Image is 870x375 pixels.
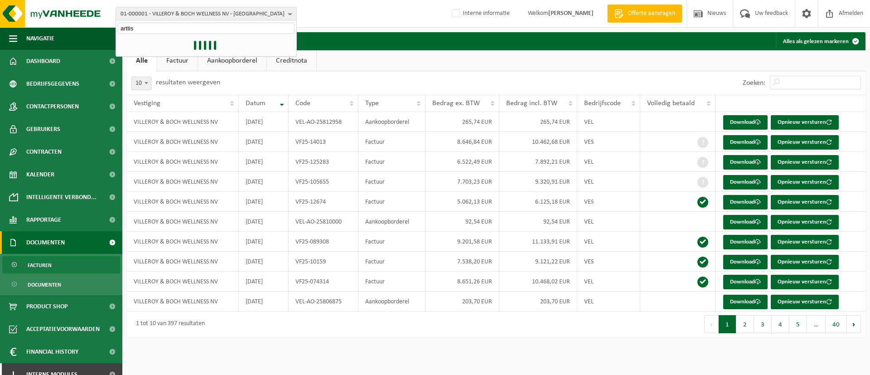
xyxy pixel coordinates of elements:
a: Offerte aanvragen [607,5,682,23]
span: Financial History [26,341,78,363]
div: 1 tot 10 van 397 resultaten [131,316,205,332]
td: Aankoopborderel [358,212,425,232]
button: Opnieuw versturen [771,155,839,170]
span: Contracten [26,141,62,163]
a: Factuur [157,50,198,71]
td: Factuur [358,232,425,252]
td: 8.646,84 EUR [425,132,499,152]
td: Factuur [358,152,425,172]
a: Download [723,195,768,209]
td: 7.703,23 EUR [425,172,499,192]
span: Bedrag ex. BTW [432,100,480,107]
td: VF25-14013 [289,132,358,152]
td: [DATE] [239,292,289,312]
button: Alles als gelezen markeren [776,32,865,50]
td: 11.133,91 EUR [499,232,577,252]
td: [DATE] [239,132,289,152]
button: 3 [754,315,772,333]
a: Download [723,175,768,190]
td: VILLEROY & BOCH WELLNESS NV [127,132,239,152]
label: Zoeken: [743,79,765,87]
td: 265,74 EUR [499,112,577,132]
td: VILLEROY & BOCH WELLNESS NV [127,252,239,272]
button: Previous [704,315,719,333]
span: 10 [131,77,151,90]
td: VES [577,132,640,152]
button: Opnieuw versturen [771,255,839,269]
td: Factuur [358,132,425,152]
td: Factuur [358,272,425,292]
td: [DATE] [239,112,289,132]
td: VEL-AO-25806875 [289,292,358,312]
td: VEL [577,212,640,232]
span: Bedrijfsgegevens [26,73,79,95]
td: [DATE] [239,252,289,272]
button: Opnieuw versturen [771,115,839,130]
a: Aankoopborderel [198,50,266,71]
td: 7.538,20 EUR [425,252,499,272]
span: Datum [246,100,266,107]
td: Factuur [358,252,425,272]
td: VILLEROY & BOCH WELLNESS NV [127,172,239,192]
td: 9.201,58 EUR [425,232,499,252]
td: VF25-125283 [289,152,358,172]
td: VILLEROY & BOCH WELLNESS NV [127,192,239,212]
span: Type [365,100,379,107]
td: VES [577,192,640,212]
td: 7.892,21 EUR [499,152,577,172]
button: Opnieuw versturen [771,195,839,209]
td: VILLEROY & BOCH WELLNESS NV [127,292,239,312]
td: 6.522,49 EUR [425,152,499,172]
input: Zoeken naar gekoppelde vestigingen [118,23,295,34]
button: 4 [772,315,789,333]
td: VF25-074314 [289,272,358,292]
span: Code [295,100,310,107]
td: 10.468,02 EUR [499,272,577,292]
span: 01-000001 - VILLEROY & BOCH WELLNESS NV - [GEOGRAPHIC_DATA] [121,7,285,21]
td: VEL [577,152,640,172]
td: Aankoopborderel [358,292,425,312]
span: Documenten [28,276,61,293]
button: Next [847,315,861,333]
a: Download [723,215,768,229]
td: 8.651,26 EUR [425,272,499,292]
button: 01-000001 - VILLEROY & BOCH WELLNESS NV - [GEOGRAPHIC_DATA] [116,7,297,20]
td: VILLEROY & BOCH WELLNESS NV [127,212,239,232]
td: VEL-AO-25812958 [289,112,358,132]
td: 203,70 EUR [499,292,577,312]
span: Navigatie [26,27,54,50]
td: 203,70 EUR [425,292,499,312]
td: [DATE] [239,172,289,192]
span: … [807,315,826,333]
td: VEL [577,172,640,192]
td: [DATE] [239,232,289,252]
span: Documenten [26,231,65,254]
td: 92,54 EUR [425,212,499,232]
a: Download [723,275,768,289]
a: Alle [127,50,157,71]
a: Documenten [2,276,120,293]
td: [DATE] [239,192,289,212]
td: VILLEROY & BOCH WELLNESS NV [127,232,239,252]
td: [DATE] [239,212,289,232]
td: VF25-12674 [289,192,358,212]
span: Gebruikers [26,118,60,141]
span: Rapportage [26,209,61,231]
span: Acceptatievoorwaarden [26,318,100,341]
span: Bedrag incl. BTW [506,100,557,107]
td: VILLEROY & BOCH WELLNESS NV [127,272,239,292]
td: VILLEROY & BOCH WELLNESS NV [127,112,239,132]
td: 265,74 EUR [425,112,499,132]
span: Vestiging [134,100,160,107]
a: Download [723,295,768,309]
button: Opnieuw versturen [771,295,839,309]
td: VF25-089308 [289,232,358,252]
td: VEL [577,232,640,252]
td: [DATE] [239,152,289,172]
span: Dashboard [26,50,60,73]
td: VEL [577,292,640,312]
td: VILLEROY & BOCH WELLNESS NV [127,152,239,172]
span: Offerte aanvragen [626,9,677,18]
button: 1 [719,315,736,333]
button: 2 [736,315,754,333]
